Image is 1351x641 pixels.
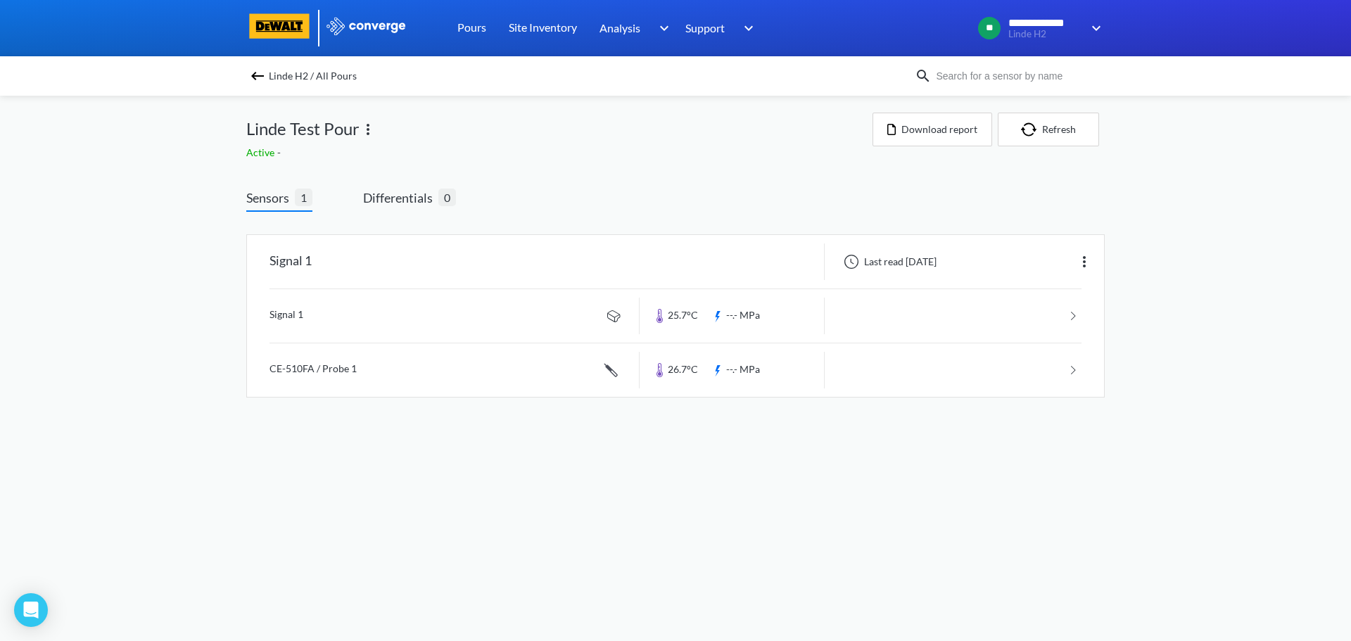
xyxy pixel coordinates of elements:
span: Support [685,19,725,37]
span: Differentials [363,188,438,208]
span: 1 [295,189,312,206]
img: more.svg [360,121,376,138]
img: logo-dewalt.svg [246,13,312,39]
img: more.svg [1076,253,1093,270]
span: Linde Test Pour [246,115,360,142]
img: backspace.svg [249,68,266,84]
img: icon-search.svg [915,68,932,84]
button: Download report [873,113,992,146]
div: Signal 1 [269,243,312,280]
span: Active [246,146,277,158]
img: downArrow.svg [735,20,757,37]
div: Open Intercom Messenger [14,593,48,627]
img: downArrow.svg [1082,20,1105,37]
span: 0 [438,189,456,206]
span: Linde H2 [1008,29,1082,39]
img: logo_ewhite.svg [325,17,407,35]
input: Search for a sensor by name [932,68,1102,84]
span: Linde H2 / All Pours [269,66,357,86]
span: Sensors [246,188,295,208]
span: - [277,146,284,158]
img: downArrow.svg [650,20,673,37]
img: icon-file.svg [887,124,896,135]
button: Refresh [998,113,1099,146]
div: Last read [DATE] [836,253,941,270]
span: Analysis [600,19,640,37]
img: icon-refresh.svg [1021,122,1042,137]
